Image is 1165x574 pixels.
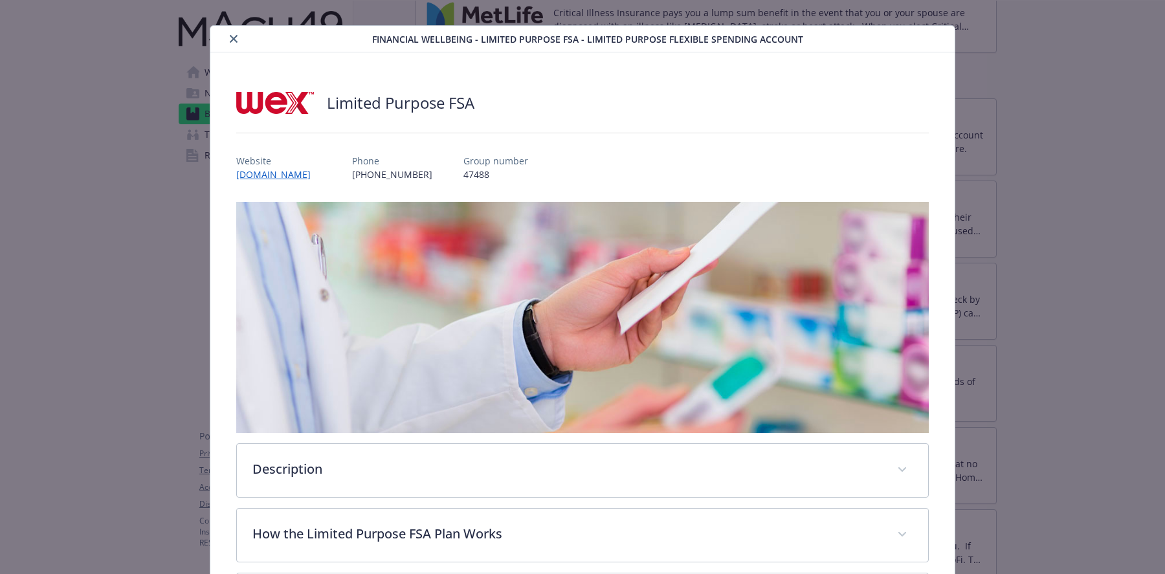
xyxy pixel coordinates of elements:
div: How the Limited Purpose FSA Plan Works [237,509,928,562]
p: Website [236,154,321,168]
a: [DOMAIN_NAME] [236,168,321,181]
p: 47488 [463,168,528,181]
div: Description [237,444,928,497]
h2: Limited Purpose FSA [327,92,474,114]
img: banner [236,202,929,433]
p: Description [252,459,882,479]
button: close [226,31,241,47]
img: Wex Inc. [236,83,314,122]
p: How the Limited Purpose FSA Plan Works [252,524,882,544]
p: Phone [352,154,432,168]
p: [PHONE_NUMBER] [352,168,432,181]
p: Group number [463,154,528,168]
span: Financial Wellbeing - Limited Purpose FSA - Limited Purpose Flexible Spending Account [372,32,803,46]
